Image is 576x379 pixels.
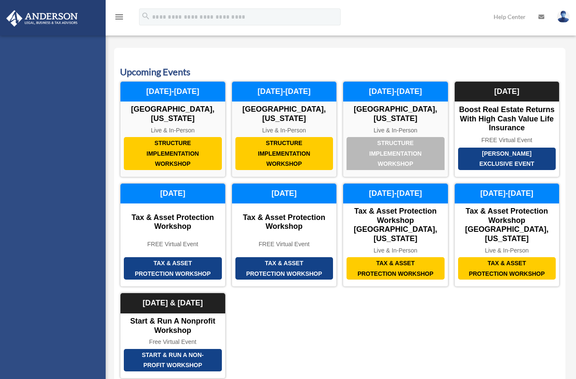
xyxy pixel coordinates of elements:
div: Tax & Asset Protection Workshop [124,257,222,280]
div: FREE Virtual Event [232,241,337,248]
div: [DATE] [455,82,560,102]
i: search [141,11,150,21]
div: [GEOGRAPHIC_DATA], [US_STATE] [120,105,225,123]
div: Tax & Asset Protection Workshop [347,257,445,280]
div: Live & In-Person [343,127,448,134]
i: menu [114,12,124,22]
div: [DATE] [120,184,225,204]
div: [DATE] & [DATE] [120,293,225,313]
div: Tax & Asset Protection Workshop [GEOGRAPHIC_DATA], [US_STATE] [343,207,448,243]
h3: Upcoming Events [120,66,560,79]
div: [GEOGRAPHIC_DATA], [US_STATE] [232,105,337,123]
div: Live & In-Person [343,247,448,254]
div: Boost Real Estate Returns with High Cash Value Life Insurance [455,105,560,133]
div: Structure Implementation Workshop [124,137,222,170]
a: Structure Implementation Workshop [GEOGRAPHIC_DATA], [US_STATE] Live & In-Person [DATE]-[DATE] [232,81,337,177]
div: Structure Implementation Workshop [347,137,445,170]
a: Tax & Asset Protection Workshop Tax & Asset Protection Workshop [GEOGRAPHIC_DATA], [US_STATE] Liv... [343,183,448,287]
div: Start & Run a Non-Profit Workshop [124,349,222,371]
a: Tax & Asset Protection Workshop Tax & Asset Protection Workshop FREE Virtual Event [DATE] [232,183,337,287]
a: Tax & Asset Protection Workshop Tax & Asset Protection Workshop FREE Virtual Event [DATE] [120,183,226,287]
div: [DATE]-[DATE] [120,82,225,102]
div: FREE Virtual Event [455,137,560,144]
div: FREE Virtual Event [120,241,225,248]
div: Tax & Asset Protection Workshop [GEOGRAPHIC_DATA], [US_STATE] [455,207,560,243]
div: Live & In-Person [455,247,560,254]
a: menu [114,15,124,22]
img: Anderson Advisors Platinum Portal [4,10,80,27]
a: Start & Run a Non-Profit Workshop Start & Run a Nonprofit Workshop Free Virtual Event [DATE] & [D... [120,293,226,378]
div: [DATE] [232,184,337,204]
div: Tax & Asset Protection Workshop [232,213,337,231]
div: Tax & Asset Protection Workshop [458,257,556,280]
div: Live & In-Person [232,127,337,134]
a: Structure Implementation Workshop [GEOGRAPHIC_DATA], [US_STATE] Live & In-Person [DATE]-[DATE] [343,81,448,177]
div: [PERSON_NAME] Exclusive Event [458,148,556,170]
a: Structure Implementation Workshop [GEOGRAPHIC_DATA], [US_STATE] Live & In-Person [DATE]-[DATE] [120,81,226,177]
div: Free Virtual Event [120,338,225,346]
div: [DATE]-[DATE] [455,184,560,204]
div: Live & In-Person [120,127,225,134]
div: [DATE]-[DATE] [343,82,448,102]
a: [PERSON_NAME] Exclusive Event Boost Real Estate Returns with High Cash Value Life Insurance FREE ... [454,81,560,177]
img: User Pic [557,11,570,23]
div: [DATE]-[DATE] [232,82,337,102]
div: Tax & Asset Protection Workshop [235,257,333,280]
div: Start & Run a Nonprofit Workshop [120,317,225,335]
div: [DATE]-[DATE] [343,184,448,204]
div: Structure Implementation Workshop [235,137,333,170]
div: Tax & Asset Protection Workshop [120,213,225,231]
a: Tax & Asset Protection Workshop Tax & Asset Protection Workshop [GEOGRAPHIC_DATA], [US_STATE] Liv... [454,183,560,287]
div: [GEOGRAPHIC_DATA], [US_STATE] [343,105,448,123]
